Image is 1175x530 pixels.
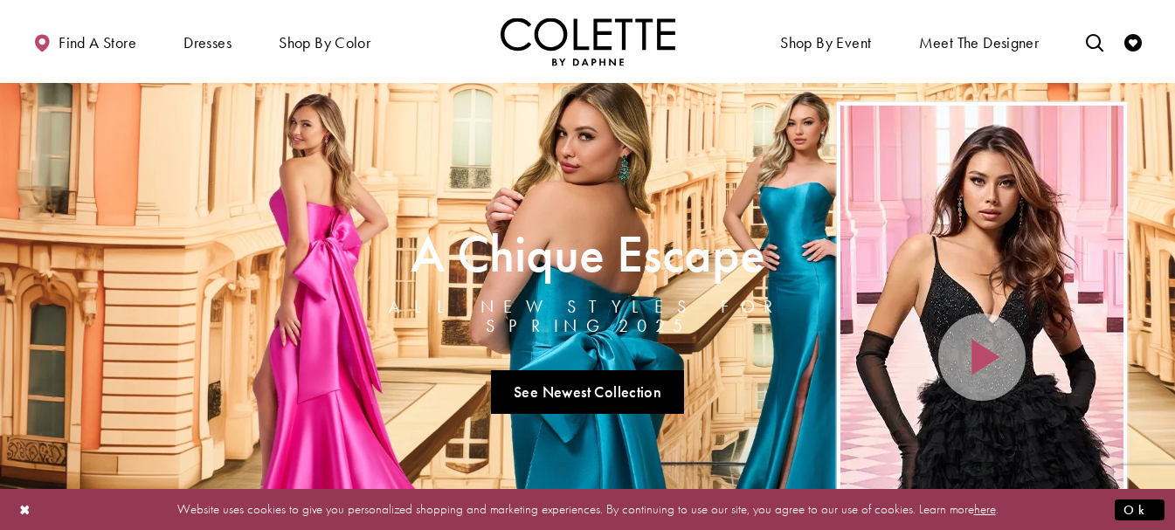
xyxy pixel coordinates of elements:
[338,363,837,421] ul: Slider Links
[491,370,685,414] a: See Newest Collection A Chique Escape All New Styles For Spring 2025
[10,494,40,525] button: Close Dialog
[126,498,1049,521] p: Website uses cookies to give you personalized shopping and marketing experiences. By continuing t...
[1115,499,1165,520] button: Submit Dialog
[974,500,996,518] a: here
